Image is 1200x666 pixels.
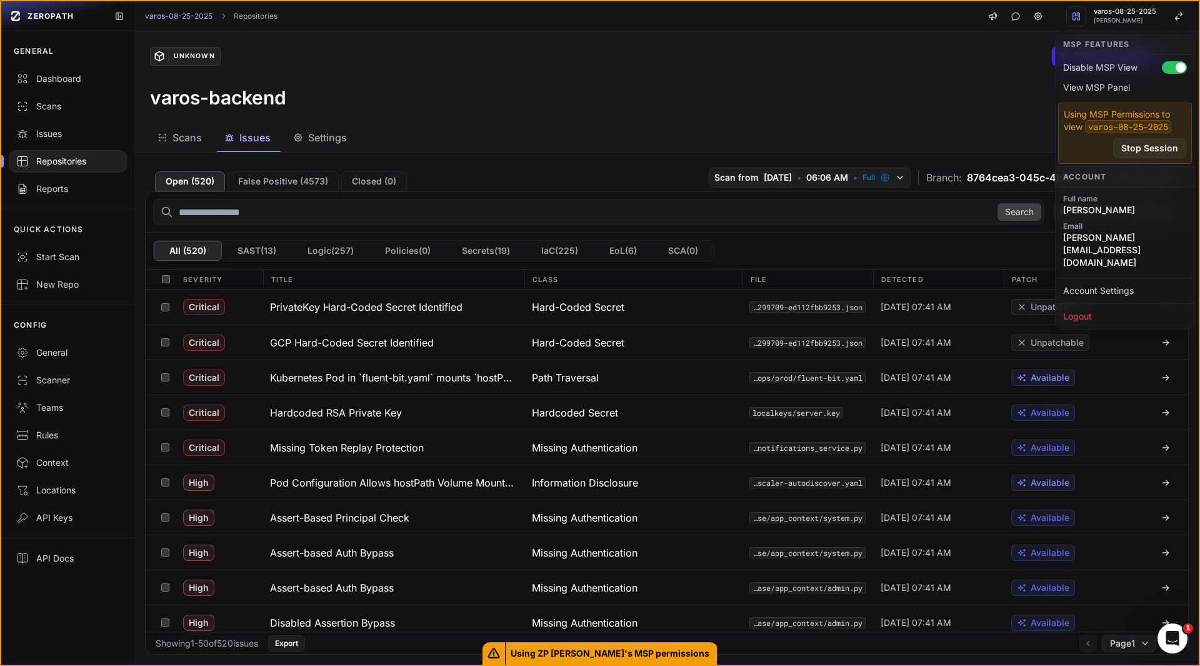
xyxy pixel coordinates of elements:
[219,12,227,21] svg: chevron right,
[1031,547,1069,559] span: Available
[183,299,225,315] span: Critical
[749,617,865,628] button: src/varos-api-base/varos_api_base/app_context/admin.py
[881,441,951,454] span: [DATE] 07:41 AM
[155,171,225,191] button: Open (520)
[270,335,434,350] h3: GCP Hard-Coded Secret Identified
[532,335,624,350] span: Hard-Coded Secret
[183,370,225,386] span: Critical
[749,301,865,313] code: src/varos-enrichment/varos_enrichment/website_categorization/varos-299709-ed112fbb9253.json
[714,171,759,184] span: Scan from
[1031,582,1069,594] span: Available
[1,449,134,477] a: Context
[1031,301,1084,313] span: Unpatchable
[16,183,119,195] div: Reports
[881,477,951,489] span: [DATE] 07:41 AM
[532,545,637,560] span: Missing Authentication
[1,93,134,120] a: Scans
[1,421,134,449] a: Rules
[1059,1,1199,31] button: varos-08-25-2025 [PERSON_NAME]
[183,580,214,596] span: High
[1063,204,1187,216] span: [PERSON_NAME]
[1052,46,1159,66] button: Scan Repository
[183,545,214,561] span: High
[1063,221,1187,231] span: Email
[239,130,271,145] span: Issues
[1004,270,1134,289] div: Patch
[16,484,119,497] div: Locations
[797,171,801,184] span: •
[749,477,865,488] button: devops/airbyte/cluster-autoscaler-autodiscover.yaml
[1055,34,1195,330] div: varos-08-25-2025 [PERSON_NAME]
[1058,281,1192,301] a: Account Settings
[749,372,865,383] button: devops/prod/fluent-bit.yaml
[262,570,524,605] button: Assert-based Auth Bypass
[881,547,951,559] span: [DATE] 07:41 AM
[1031,406,1069,419] span: Available
[183,615,214,631] span: High
[16,374,119,386] div: Scanner
[16,512,119,524] div: API Keys
[1056,166,1194,188] div: Account
[1058,306,1192,326] div: Logout
[262,290,524,325] button: PrivateKey Hard-Coded Secret Identified
[16,401,119,414] div: Teams
[1,271,134,298] a: New Repo
[183,440,225,456] span: Critical
[526,241,594,261] button: IaC(225)
[27,11,74,21] span: ZEROPATH
[176,270,262,289] div: Severity
[16,155,119,168] div: Repositories
[16,278,119,291] div: New Repo
[532,370,599,385] span: Path Traversal
[16,346,119,359] div: General
[262,360,524,395] button: Kubernetes Pod in `fluent-bit.yaml` mounts `hostPath` to host filesystem
[183,510,214,526] span: High
[227,171,339,191] button: False Positive (4573)
[268,635,305,652] button: Export
[183,475,214,491] span: High
[156,637,258,650] div: Showing 1 - 50 of 520 issues
[6,6,104,26] a: ZEROPATH
[146,605,1188,640] div: High Disabled Assertion Bypass Missing Authentication src/varos-api-base/varos_api_base/app_conte...
[1113,138,1186,158] button: Stop Session
[881,406,951,419] span: [DATE] 07:41 AM
[270,300,462,315] h3: PrivateKey Hard-Coded Secret Identified
[146,325,1188,360] div: Critical GCP Hard-Coded Secret Identified Hard-Coded Secret src/varos-enrichment/varos_enrichment...
[146,500,1188,535] div: High Assert-Based Principal Check Missing Authentication src/varos-api-base/varos_api_base/app_co...
[270,510,409,525] h3: Assert-Based Principal Check
[1058,78,1192,98] div: View MSP Panel
[749,442,865,453] button: src/varos-account/varos_account/service/users_v2/user_notifications_service.py
[749,512,865,523] button: src/varos-api-base/varos_api_base/app_context/system.py
[594,241,652,261] button: EoL(6)
[263,270,524,289] div: Title
[270,475,517,490] h3: Pod Configuration Allows hostPath Volume Mounts Enabling Node Filesystem Access
[881,301,951,313] span: [DATE] 07:41 AM
[1,545,134,572] a: API Docs
[742,270,873,289] div: File
[532,510,637,525] span: Missing Authentication
[749,407,843,418] code: localkeys/server.key
[853,171,857,184] span: •
[997,203,1041,221] button: Search
[881,512,951,524] span: [DATE] 07:41 AM
[16,100,119,113] div: Scans
[1056,34,1194,55] div: MSP Features
[154,241,222,261] button: All (520)
[262,395,524,430] button: Hardcoded RSA Private Key
[1085,120,1171,133] code: varos-08-25-2025
[926,170,962,185] span: Branch:
[14,225,84,235] p: QUICK ACTIONS
[1031,477,1069,489] span: Available
[16,552,119,565] div: API Docs
[16,73,119,85] div: Dashboard
[1157,623,1187,653] iframe: Intercom live chat
[1,120,134,148] a: Issues
[764,171,792,184] span: [DATE]
[270,545,394,560] h3: Assert-based Auth Bypass
[1,394,134,421] a: Teams
[262,325,524,360] button: GCP Hard-Coded Secret Identified
[1031,336,1084,349] span: Unpatchable
[270,580,394,595] h3: Assert-based Auth Bypass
